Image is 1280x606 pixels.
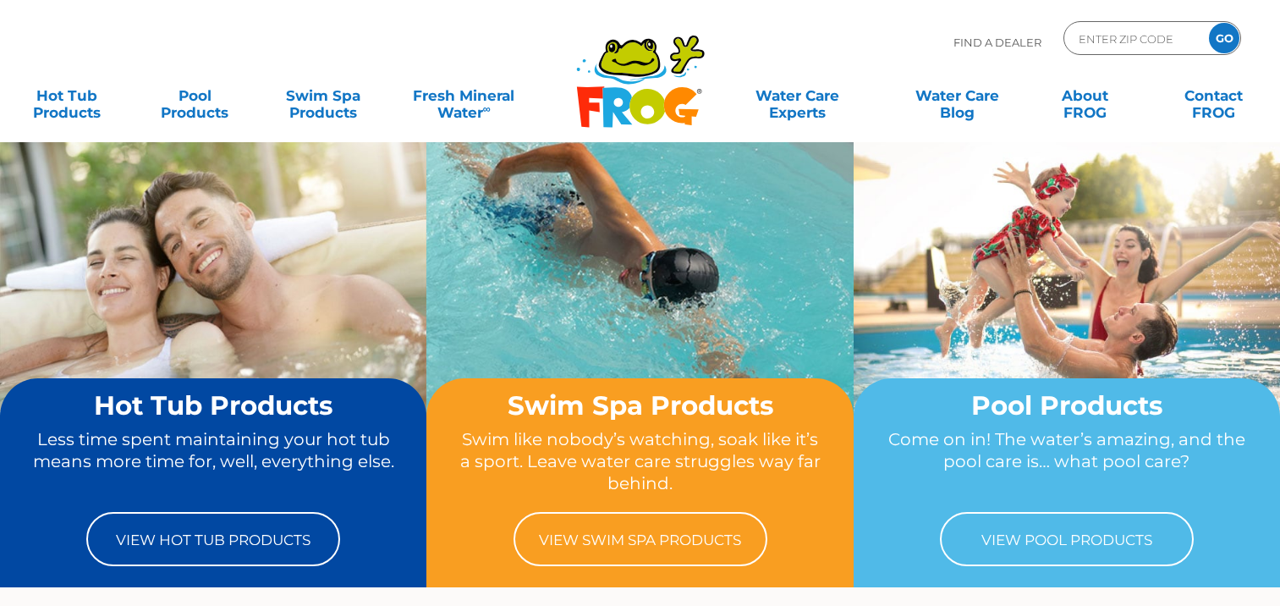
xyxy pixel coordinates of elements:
[907,79,1007,113] a: Water CareBlog
[854,141,1280,460] img: home-banner-pool-short
[1163,79,1263,113] a: ContactFROG
[953,21,1041,63] p: Find A Dealer
[426,141,853,460] img: home-banner-swim-spa-short
[402,79,526,113] a: Fresh MineralWater∞
[940,512,1194,566] a: View Pool Products
[273,79,373,113] a: Swim SpaProducts
[717,79,878,113] a: Water CareExperts
[459,428,821,495] p: Swim like nobody’s watching, soak like it’s a sport. Leave water care struggles way far behind.
[86,512,340,566] a: View Hot Tub Products
[17,79,117,113] a: Hot TubProducts
[483,102,491,115] sup: ∞
[1209,23,1239,53] input: GO
[514,512,767,566] a: View Swim Spa Products
[32,428,394,495] p: Less time spent maintaining your hot tub means more time for, well, everything else.
[1077,26,1191,51] input: Zip Code Form
[886,391,1248,420] h2: Pool Products
[886,428,1248,495] p: Come on in! The water’s amazing, and the pool care is… what pool care?
[1036,79,1135,113] a: AboutFROG
[146,79,245,113] a: PoolProducts
[32,391,394,420] h2: Hot Tub Products
[459,391,821,420] h2: Swim Spa Products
